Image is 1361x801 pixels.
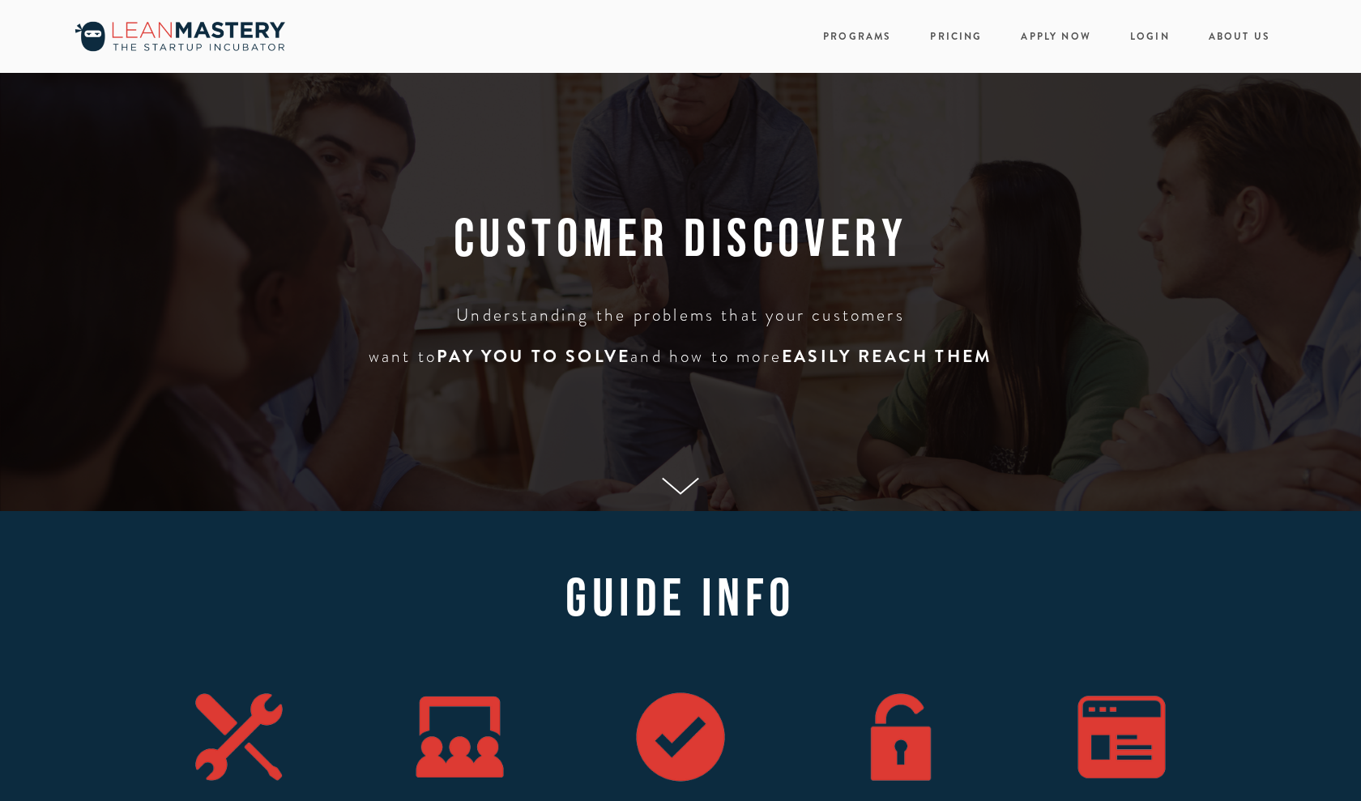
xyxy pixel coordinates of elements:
a: Login [1130,26,1170,48]
h3: want to and how to more [32,344,1329,369]
h3: Understanding the problems that your customers [32,303,1329,327]
a: Apply Now [1021,26,1090,48]
strong: PAY YOU TO SOLVE [437,344,630,369]
a: Pricing [930,26,982,48]
a: Programs [823,29,891,44]
h1: Guide INFO [32,568,1329,627]
a: About Us [1209,26,1270,48]
img: LeanMastery, the incubator your startup needs to get going, grow &amp; thrive [66,17,293,56]
strong: EASILY REACH THEM [782,344,992,369]
h1: Customer Discovery [32,208,1329,267]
